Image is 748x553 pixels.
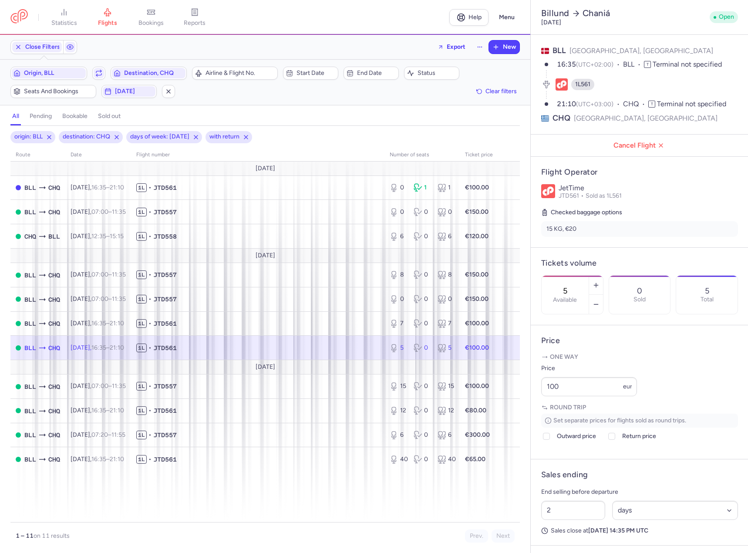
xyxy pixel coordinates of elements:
span: origin: BLL [14,134,43,141]
span: CHQ [48,183,60,192]
span: Status [418,70,456,77]
span: BLL [24,319,36,328]
time: [DATE] [541,19,561,26]
p: Sales close at [541,527,738,535]
time: 21:10 [110,344,124,351]
span: – [91,208,126,216]
p: One way [541,353,738,361]
h4: Sales ending [541,470,588,480]
div: 8 [390,270,407,279]
strong: 1 – 11 [16,532,34,540]
span: BLL [24,183,36,192]
time: 07:00 [91,295,108,303]
div: 12 [438,406,455,415]
span: [DATE], [71,455,124,463]
span: (UTC+02:00) [576,61,613,68]
time: 07:00 [91,271,108,278]
span: JTD561 [153,183,177,192]
time: 21:10 [110,407,124,414]
span: Sold as 1L561 [586,192,622,199]
input: --- [541,377,637,396]
button: Prev. [465,529,488,543]
figure: 1L airline logo [556,78,568,91]
h4: Price [541,336,738,346]
span: eur [623,383,632,390]
span: JTD557 [153,270,177,279]
span: • [148,295,152,303]
span: [DATE], [71,184,124,191]
button: Export [432,40,471,54]
span: [GEOGRAPHIC_DATA], [GEOGRAPHIC_DATA] [569,47,713,55]
p: End selling before departure [541,487,738,497]
span: Outward price [557,431,596,442]
time: 11:35 [112,295,126,303]
a: statistics [42,8,86,27]
th: Ticket price [460,148,498,162]
div: 0 [414,270,431,279]
div: 6 [390,232,407,241]
a: reports [173,8,216,27]
span: BLL [24,343,36,353]
div: 0 [390,208,407,216]
div: 8 [438,270,455,279]
span: Clear filters [485,88,517,94]
strong: €300.00 [465,431,490,438]
time: 11:35 [112,382,126,390]
span: [DATE], [71,431,125,438]
span: [DATE] [256,165,275,172]
th: route [10,148,65,162]
span: Terminal not specified [653,60,722,68]
span: JTD557 [153,208,177,216]
span: (UTC+03:00) [576,101,613,108]
span: Open [719,13,734,20]
th: Flight number [131,148,384,162]
span: reports [184,19,206,27]
time: 21:10 [110,320,124,327]
span: BLL [24,270,36,280]
div: 5 [390,344,407,352]
div: 6 [438,232,455,241]
a: CitizenPlane red outlined logo [10,9,28,25]
span: statistics [51,19,77,27]
time: 16:35 [91,407,106,414]
span: Souda, Chaniá, Greece [48,295,60,304]
span: Billund, Billund, Denmark [24,207,36,217]
span: JTD561 [559,192,586,199]
time: 16:35 [91,184,106,191]
h4: sold out [98,112,121,120]
span: [DATE], [71,208,126,216]
span: Souda, Chaniá, Greece [48,207,60,217]
span: 1L [136,319,147,328]
span: • [148,232,152,241]
span: Return price [622,431,656,442]
span: • [148,183,152,192]
strong: €65.00 [465,455,485,463]
span: BLL [24,455,36,464]
span: New [503,44,516,51]
span: 1L [136,208,147,216]
button: [DATE] [101,85,157,98]
span: • [148,431,152,439]
strong: [DATE] 14:35 PM UTC [588,527,648,534]
strong: €100.00 [465,382,489,390]
div: 0 [414,319,431,328]
span: 1L [136,344,147,352]
span: BLL [24,382,36,391]
time: 21:10 [110,455,124,463]
span: – [91,344,124,351]
time: 07:00 [91,208,108,216]
strong: €150.00 [465,295,489,303]
div: 0 [414,382,431,391]
strong: €80.00 [465,407,486,414]
span: – [91,295,126,303]
span: – [91,184,124,191]
time: 12:35 [91,233,106,240]
div: 0 [438,295,455,303]
span: 1L [136,183,147,192]
span: 1L [136,455,147,464]
button: Destination, CHQ [111,67,187,80]
p: Sold [633,296,646,303]
span: [DATE] [115,88,154,95]
button: Start date [283,67,338,80]
span: CHQ [48,455,60,464]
